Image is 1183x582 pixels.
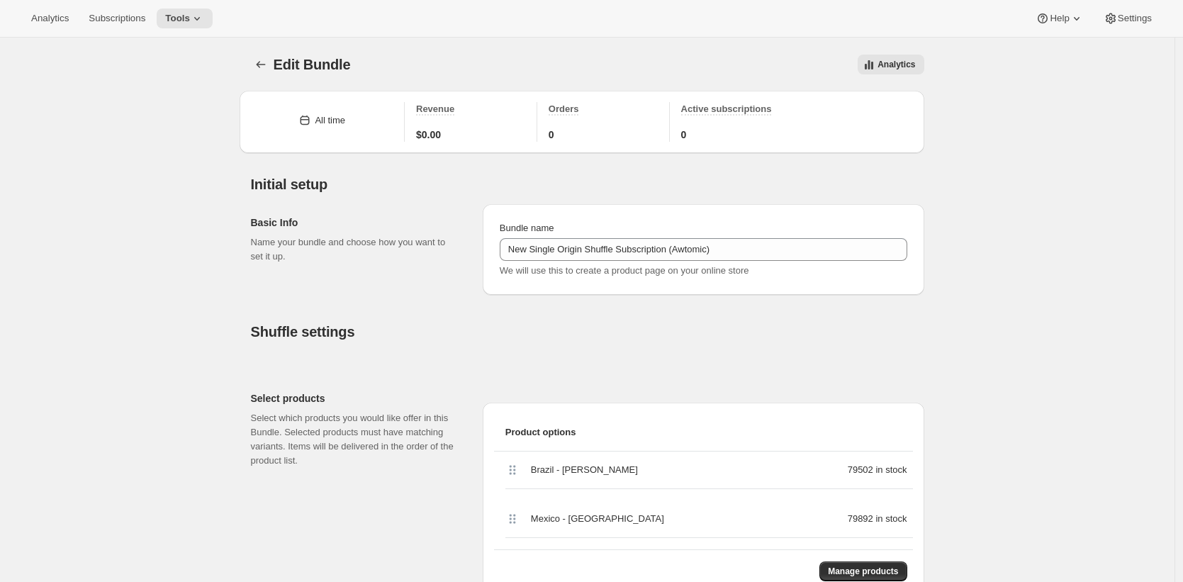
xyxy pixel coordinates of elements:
button: Tools [157,9,213,28]
button: Help [1027,9,1092,28]
h2: Basic Info [251,216,460,230]
button: Manage products [819,561,907,581]
h2: Shuffle settings [251,323,924,340]
span: Subscriptions [89,13,145,24]
input: ie. Smoothie box [500,238,907,261]
button: View all analytics related to this specific bundles, within certain timeframes [858,55,924,74]
span: Active subscriptions [681,103,772,114]
span: Revenue [416,103,454,114]
span: Manage products [828,566,898,577]
button: Bundles [251,55,271,74]
div: All time [315,113,345,128]
span: Orders [549,103,579,114]
h2: Select products [251,391,460,405]
button: Settings [1095,9,1160,28]
span: Settings [1118,13,1152,24]
button: Analytics [23,9,77,28]
p: Name your bundle and choose how you want to set it up. [251,235,460,264]
span: 0 [681,128,687,142]
div: 79502 in stock [724,463,912,477]
span: Brazil - [PERSON_NAME] [531,463,638,477]
p: Select which products you would like offer in this Bundle. Selected products must have matching v... [251,411,460,468]
span: 0 [549,128,554,142]
span: Mexico - [GEOGRAPHIC_DATA] [531,512,664,526]
div: 79892 in stock [724,512,912,526]
button: Subscriptions [80,9,154,28]
span: Analytics [31,13,69,24]
span: $0.00 [416,128,441,142]
span: Analytics [878,59,915,70]
span: Edit Bundle [274,57,351,72]
span: Bundle name [500,223,554,233]
span: Tools [165,13,190,24]
h2: Initial setup [251,176,924,193]
span: Help [1050,13,1069,24]
span: We will use this to create a product page on your online store [500,265,749,276]
span: Product options [505,425,902,440]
